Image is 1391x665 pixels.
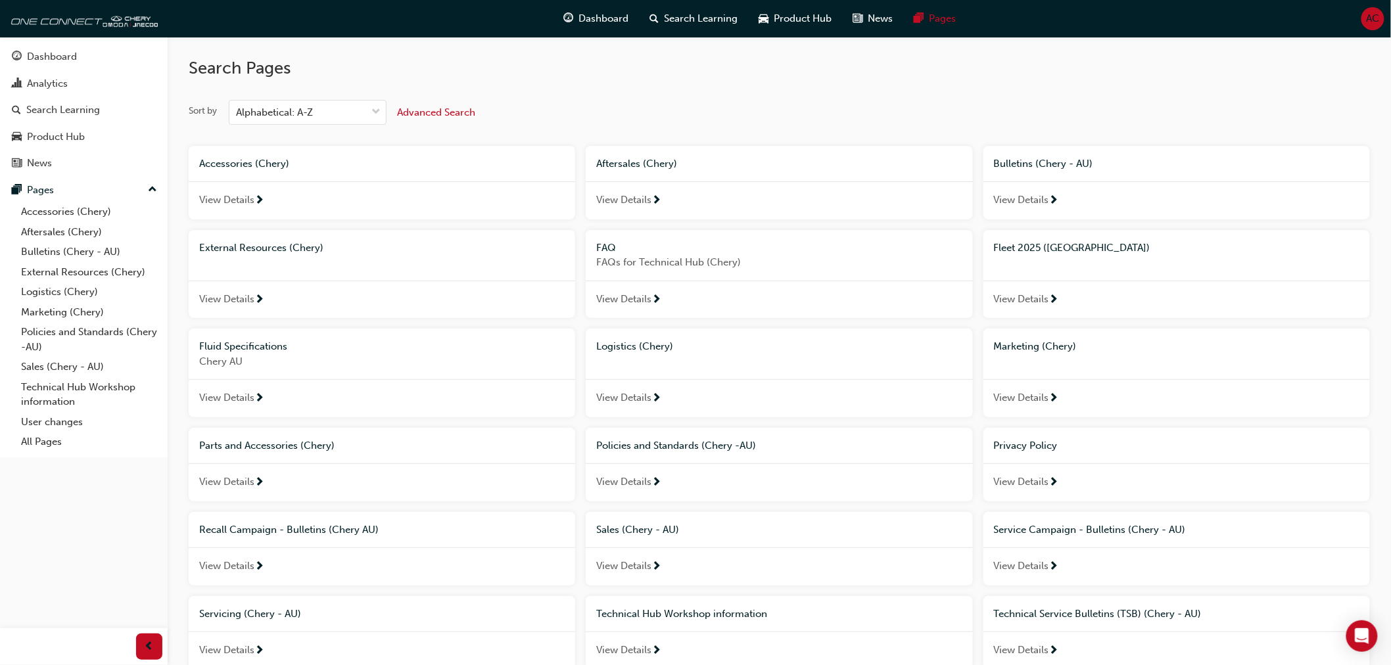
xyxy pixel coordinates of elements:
[16,432,162,452] a: All Pages
[254,477,264,489] span: next-icon
[189,230,575,319] a: External Resources (Chery)View Details
[596,440,756,451] span: Policies and Standards (Chery -AU)
[254,561,264,573] span: next-icon
[371,104,381,121] span: down-icon
[651,645,661,657] span: next-icon
[651,477,661,489] span: next-icon
[5,42,162,178] button: DashboardAnalyticsSearch LearningProduct HubNews
[774,11,832,26] span: Product Hub
[145,639,154,655] span: prev-icon
[199,440,335,451] span: Parts and Accessories (Chery)
[189,329,575,417] a: Fluid SpecificationsChery AUView Details
[994,608,1202,620] span: Technical Service Bulletins (TSB) (Chery - AU)
[596,242,616,254] span: FAQ
[994,524,1186,536] span: Service Campaign - Bulletins (Chery - AU)
[1049,477,1059,489] span: next-icon
[649,11,659,27] span: search-icon
[596,390,651,405] span: View Details
[199,158,289,170] span: Accessories (Chery)
[651,393,661,405] span: next-icon
[914,11,924,27] span: pages-icon
[199,390,254,405] span: View Details
[853,11,862,27] span: news-icon
[5,72,162,96] a: Analytics
[651,195,661,207] span: next-icon
[1049,645,1059,657] span: next-icon
[639,5,748,32] a: search-iconSearch Learning
[651,561,661,573] span: next-icon
[16,412,162,432] a: User changes
[994,242,1150,254] span: Fleet 2025 ([GEOGRAPHIC_DATA])
[748,5,842,32] a: car-iconProduct Hub
[27,49,77,64] div: Dashboard
[994,292,1049,307] span: View Details
[994,643,1049,658] span: View Details
[596,193,651,208] span: View Details
[12,185,22,196] span: pages-icon
[199,242,323,254] span: External Resources (Chery)
[553,5,639,32] a: guage-iconDashboard
[12,131,22,143] span: car-icon
[596,643,651,658] span: View Details
[578,11,628,26] span: Dashboard
[5,125,162,149] a: Product Hub
[148,181,157,198] span: up-icon
[1049,561,1059,573] span: next-icon
[1346,620,1378,652] div: Open Intercom Messenger
[586,512,972,585] a: Sales (Chery - AU)View Details
[16,377,162,412] a: Technical Hub Workshop information
[189,104,217,118] div: Sort by
[7,5,158,32] img: oneconnect
[596,524,679,536] span: Sales (Chery - AU)
[1367,11,1380,26] span: AC
[5,178,162,202] button: Pages
[929,11,956,26] span: Pages
[254,294,264,306] span: next-icon
[16,357,162,377] a: Sales (Chery - AU)
[254,393,264,405] span: next-icon
[596,608,767,620] span: Technical Hub Workshop information
[596,559,651,574] span: View Details
[563,11,573,27] span: guage-icon
[189,146,575,219] a: Accessories (Chery)View Details
[16,242,162,262] a: Bulletins (Chery - AU)
[16,222,162,242] a: Aftersales (Chery)
[994,340,1077,352] span: Marketing (Chery)
[27,183,54,198] div: Pages
[199,193,254,208] span: View Details
[199,354,565,369] span: Chery AU
[994,193,1049,208] span: View Details
[199,524,379,536] span: Recall Campaign - Bulletins (Chery AU)
[586,230,972,319] a: FAQFAQs for Technical Hub (Chery)View Details
[189,58,1370,79] h2: Search Pages
[199,340,287,352] span: Fluid Specifications
[12,78,22,90] span: chart-icon
[236,105,313,120] div: Alphabetical: A-Z
[1049,294,1059,306] span: next-icon
[254,195,264,207] span: next-icon
[27,76,68,91] div: Analytics
[12,51,22,63] span: guage-icon
[994,390,1049,405] span: View Details
[759,11,768,27] span: car-icon
[199,474,254,490] span: View Details
[1049,195,1059,207] span: next-icon
[16,302,162,323] a: Marketing (Chery)
[26,103,100,118] div: Search Learning
[189,512,575,585] a: Recall Campaign - Bulletins (Chery AU)View Details
[868,11,893,26] span: News
[651,294,661,306] span: next-icon
[596,255,962,270] span: FAQs for Technical Hub (Chery)
[254,645,264,657] span: next-icon
[199,608,301,620] span: Servicing (Chery - AU)
[983,512,1370,585] a: Service Campaign - Bulletins (Chery - AU)View Details
[983,428,1370,501] a: Privacy PolicyView Details
[12,158,22,170] span: news-icon
[1049,393,1059,405] span: next-icon
[16,262,162,283] a: External Resources (Chery)
[994,158,1093,170] span: Bulletins (Chery - AU)
[596,340,673,352] span: Logistics (Chery)
[994,559,1049,574] span: View Details
[16,322,162,357] a: Policies and Standards (Chery -AU)
[12,104,21,116] span: search-icon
